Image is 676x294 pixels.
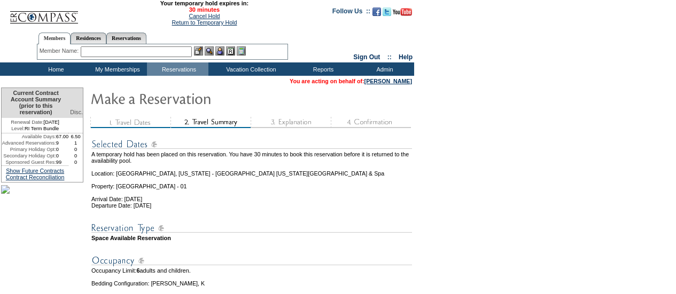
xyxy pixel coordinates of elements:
td: Location: [GEOGRAPHIC_DATA], [US_STATE] - [GEOGRAPHIC_DATA] [US_STATE][GEOGRAPHIC_DATA] & Spa [91,164,412,177]
td: Current Contract Account Summary (prior to this reservation) [2,88,68,118]
a: Return to Temporary Hold [172,19,237,26]
img: step3_state1.gif [251,117,331,128]
img: step1_state3.gif [90,117,170,128]
td: 9 [56,140,69,146]
img: subTtlSelectedDates.gif [91,138,412,151]
img: step2_state2.gif [170,117,251,128]
td: Admin [353,62,414,76]
td: Bedding Configuration: [PERSON_NAME], K [91,280,412,287]
img: subTtlResType.gif [91,221,412,235]
img: b_edit.gif [194,46,203,55]
img: Impersonate [215,46,224,55]
a: [PERSON_NAME] [364,78,412,84]
td: Space Available Reservation [91,235,412,241]
td: 1 [68,140,83,146]
td: A temporary hold has been placed on this reservation. You have 30 minutes to book this reservatio... [91,151,412,164]
img: View [205,46,214,55]
a: Contract Reconciliation [6,174,65,180]
td: Vacation Collection [208,62,291,76]
td: [DATE] [2,118,68,125]
img: step4_state1.gif [331,117,411,128]
img: b_calculator.gif [237,46,246,55]
td: RI Term Bundle [2,125,68,133]
td: Home [24,62,86,76]
td: Property: [GEOGRAPHIC_DATA] - 01 [91,177,412,189]
td: My Memberships [86,62,147,76]
td: 0 [68,153,83,159]
td: Departure Date: [DATE] [91,202,412,209]
td: 6.50 [68,133,83,140]
span: You are acting on behalf of: [290,78,412,84]
td: Reports [291,62,353,76]
span: Disc. [70,109,83,115]
span: :: [387,53,392,61]
td: 0 [56,146,69,153]
img: Subscribe to our YouTube Channel [393,8,412,16]
td: 0 [56,153,69,159]
img: Become our fan on Facebook [372,7,381,16]
img: palms_sidebar.jpg [1,185,10,194]
td: Arrival Date: [DATE] [91,189,412,202]
a: Reservations [106,33,146,44]
span: 6 [136,267,139,274]
td: Primary Holiday Opt: [2,146,56,153]
td: Secondary Holiday Opt: [2,153,56,159]
a: Become our fan on Facebook [372,11,381,17]
img: Compass Home [9,2,79,24]
a: Subscribe to our YouTube Channel [393,11,412,17]
td: 0 [68,159,83,165]
td: Follow Us :: [332,6,370,19]
td: Reservations [147,62,208,76]
a: Members [38,33,71,44]
span: Level: [11,125,25,132]
td: Advanced Reservations: [2,140,56,146]
img: Follow us on Twitter [383,7,391,16]
a: Residences [71,33,106,44]
td: Sponsored Guest Res: [2,159,56,165]
span: Renewal Date: [11,119,43,125]
a: Follow us on Twitter [383,11,391,17]
td: Available Days: [2,133,56,140]
td: 0 [68,146,83,153]
a: Help [399,53,413,61]
a: Sign Out [353,53,380,61]
div: Member Name: [40,46,81,55]
td: Occupancy Limit: adults and children. [91,267,412,274]
img: Make Reservation [90,88,304,109]
span: 30 minutes [84,6,324,13]
img: subTtlOccupancy.gif [91,254,412,267]
td: 67.00 [56,133,69,140]
a: Cancel Hold [189,13,220,19]
img: Reservations [226,46,235,55]
td: 99 [56,159,69,165]
a: Show Future Contracts [6,168,64,174]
